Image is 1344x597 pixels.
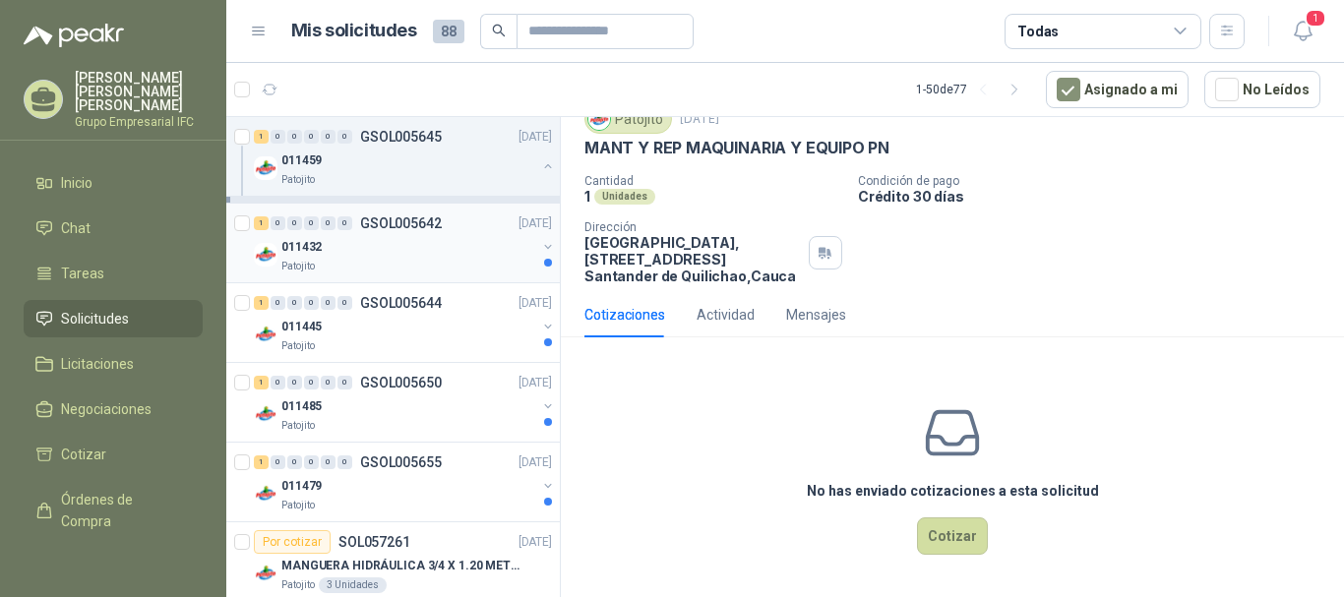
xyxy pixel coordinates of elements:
[254,211,556,274] a: 1 0 0 0 0 0 GSOL005642[DATE] Company Logo011432Patojito
[360,376,442,389] p: GSOL005650
[254,376,269,389] div: 1
[304,130,319,144] div: 0
[254,291,556,354] a: 1 0 0 0 0 0 GSOL005644[DATE] Company Logo011445Patojito
[24,164,203,202] a: Inicio
[281,557,526,575] p: MANGUERA HIDRÁULICA 3/4 X 1.20 METROS DE LONGITUD HR-HR-ACOPLADA
[519,294,552,313] p: [DATE]
[254,156,277,180] img: Company Logo
[281,172,315,188] p: Patojito
[254,130,269,144] div: 1
[281,577,315,593] p: Patojito
[287,216,302,230] div: 0
[1204,71,1320,108] button: No Leídos
[254,323,277,346] img: Company Logo
[61,217,91,239] span: Chat
[304,296,319,310] div: 0
[254,216,269,230] div: 1
[24,548,203,585] a: Remisiones
[61,353,134,375] span: Licitaciones
[321,376,336,389] div: 0
[584,138,889,158] p: MANT Y REP MAQUINARIA Y EQUIPO PN
[360,455,442,469] p: GSOL005655
[1305,9,1326,28] span: 1
[24,390,203,428] a: Negociaciones
[75,71,203,112] p: [PERSON_NAME] [PERSON_NAME] [PERSON_NAME]
[24,436,203,473] a: Cotizar
[492,24,506,37] span: search
[281,498,315,513] p: Patojito
[433,20,464,43] span: 88
[291,17,417,45] h1: Mis solicitudes
[321,296,336,310] div: 0
[281,477,322,496] p: 011479
[321,216,336,230] div: 0
[337,130,352,144] div: 0
[24,345,203,383] a: Licitaciones
[281,318,322,336] p: 011445
[75,116,203,128] p: Grupo Empresarial IFC
[254,450,556,513] a: 1 0 0 0 0 0 GSOL005655[DATE] Company Logo011479Patojito
[287,376,302,389] div: 0
[858,174,1336,188] p: Condición de pago
[61,489,184,532] span: Órdenes de Compra
[519,533,552,552] p: [DATE]
[584,188,590,205] p: 1
[584,104,672,134] div: Patojito
[271,296,285,310] div: 0
[337,455,352,469] div: 0
[271,130,285,144] div: 0
[697,304,755,326] div: Actividad
[281,338,315,354] p: Patojito
[588,108,610,130] img: Company Logo
[337,376,352,389] div: 0
[24,24,124,47] img: Logo peakr
[61,444,106,465] span: Cotizar
[786,304,846,326] div: Mensajes
[519,374,552,392] p: [DATE]
[61,263,104,284] span: Tareas
[338,535,410,549] p: SOL057261
[360,216,442,230] p: GSOL005642
[304,376,319,389] div: 0
[1285,14,1320,49] button: 1
[61,172,92,194] span: Inicio
[287,296,302,310] div: 0
[281,397,322,416] p: 011485
[61,398,152,420] span: Negociaciones
[24,209,203,247] a: Chat
[321,130,336,144] div: 0
[584,304,665,326] div: Cotizaciones
[271,376,285,389] div: 0
[337,296,352,310] div: 0
[858,188,1336,205] p: Crédito 30 días
[519,214,552,233] p: [DATE]
[287,130,302,144] div: 0
[917,517,988,555] button: Cotizar
[281,238,322,257] p: 011432
[24,255,203,292] a: Tareas
[254,530,331,554] div: Por cotizar
[519,128,552,147] p: [DATE]
[281,259,315,274] p: Patojito
[254,455,269,469] div: 1
[254,243,277,267] img: Company Logo
[271,216,285,230] div: 0
[319,577,387,593] div: 3 Unidades
[287,455,302,469] div: 0
[254,402,277,426] img: Company Logo
[584,234,801,284] p: [GEOGRAPHIC_DATA], [STREET_ADDRESS] Santander de Quilichao , Cauca
[281,151,322,170] p: 011459
[281,418,315,434] p: Patojito
[594,189,655,205] div: Unidades
[24,481,203,540] a: Órdenes de Compra
[519,453,552,472] p: [DATE]
[304,455,319,469] div: 0
[254,482,277,506] img: Company Logo
[1046,71,1189,108] button: Asignado a mi
[254,296,269,310] div: 1
[61,308,129,329] span: Solicitudes
[304,216,319,230] div: 0
[254,371,556,434] a: 1 0 0 0 0 0 GSOL005650[DATE] Company Logo011485Patojito
[584,220,801,234] p: Dirección
[584,174,842,188] p: Cantidad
